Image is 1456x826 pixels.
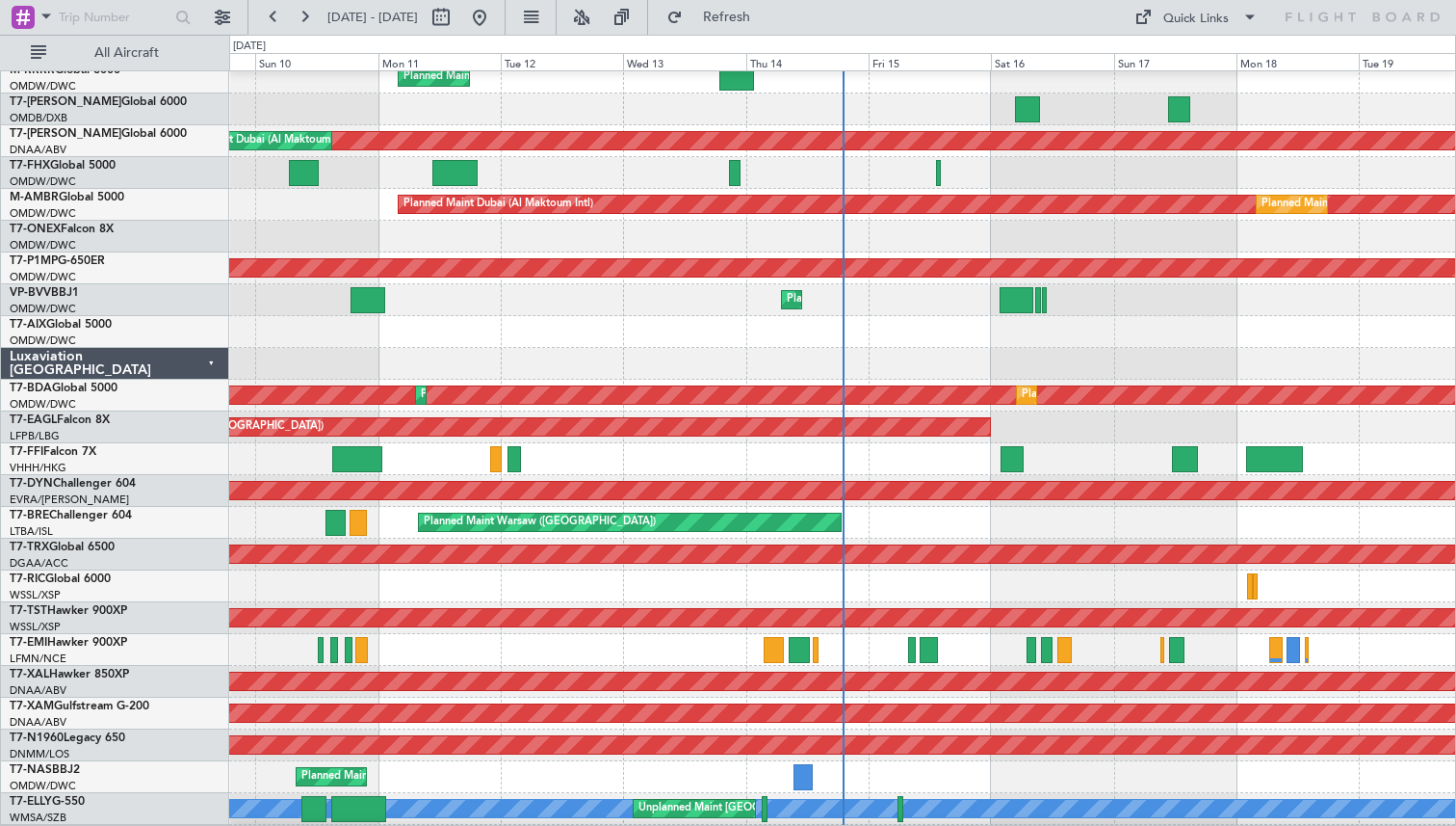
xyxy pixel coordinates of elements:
[10,302,76,316] a: OMDW/DWC
[623,53,745,70] div: Wed 13
[10,461,66,475] a: VHHH/HKG
[10,224,61,235] span: T7-ONEX
[746,53,869,70] div: Thu 14
[10,701,54,712] span: T7-XAM
[10,143,66,157] a: DNAA/ABV
[1125,2,1267,33] button: Quick Links
[10,683,66,698] a: DNAA/ABV
[10,128,187,140] a: T7-[PERSON_NAME]Global 6000
[10,238,76,253] a: OMDW/DWC
[10,620,61,634] a: WSSL/XSP
[403,190,593,219] div: Planned Maint Dubai (Al Maktoum Intl)
[10,160,116,172] a: T7-FHXGlobal 5000
[10,573,45,585] span: T7-RIC
[687,11,767,24] span: Refresh
[501,53,623,70] div: Tue 12
[50,46,203,60] span: All Aircraft
[10,605,127,617] a: T7-TSTHawker 900XP
[10,192,124,203] a: M-AMBRGlobal 5000
[10,588,61,602] a: WSSL/XSP
[10,397,76,412] a: OMDW/DWC
[10,637,47,649] span: T7-EMI
[638,794,1101,823] div: Unplanned Maint [GEOGRAPHIC_DATA] (Sultan [PERSON_NAME] [PERSON_NAME] - Subang)
[10,605,47,617] span: T7-TST
[10,478,136,490] a: T7-DYNChallenger 604
[10,206,76,221] a: OMDW/DWC
[10,524,53,539] a: LTBA/ISL
[658,2,773,33] button: Refresh
[10,556,68,571] a: DGAA/ACC
[10,192,59,203] span: M-AMBR
[10,174,76,189] a: OMDW/DWC
[403,63,523,92] div: Planned Maint Southend
[10,764,80,776] a: T7-NASBBJ2
[10,255,58,267] span: T7-P1MP
[10,796,85,808] a: T7-ELLYG-550
[327,9,418,26] span: [DATE] - [DATE]
[10,333,76,348] a: OMDW/DWC
[10,542,49,553] span: T7-TRX
[10,79,76,93] a: OMDW/DWC
[10,446,43,458] span: T7-FFI
[10,383,117,394] a: T7-BDAGlobal 5000
[10,429,60,443] a: LFPB/LBG
[21,38,209,68] button: All Aircraft
[10,573,111,585] a: T7-RICGlobal 6000
[424,508,656,537] div: Planned Maint Warsaw ([GEOGRAPHIC_DATA])
[10,111,67,125] a: OMDB/DXB
[10,715,66,730] a: DNAA/ABV
[10,224,114,235] a: T7-ONEXFalcon 8X
[10,255,105,267] a: T7-P1MPG-650ER
[10,764,52,776] span: T7-NAS
[10,733,64,744] span: T7-N1960
[10,478,53,490] span: T7-DYN
[10,669,49,680] span: T7-XAL
[869,53,991,70] div: Fri 15
[421,381,611,410] div: Planned Maint Dubai (Al Maktoum Intl)
[10,160,50,172] span: T7-FHX
[10,701,149,712] a: T7-XAMGulfstream G-200
[10,287,79,299] a: VP-BVVBBJ1
[10,510,49,521] span: T7-BRE
[10,796,52,808] span: T7-ELLY
[10,779,76,793] a: OMDW/DWC
[378,53,501,70] div: Mon 11
[10,493,129,507] a: EVRA/[PERSON_NAME]
[787,285,976,314] div: Planned Maint Dubai (Al Maktoum Intl)
[163,126,352,155] div: Planned Maint Dubai (Al Maktoum Intl)
[255,53,377,70] div: Sun 10
[10,287,51,299] span: VP-BVV
[10,669,129,680] a: T7-XALHawker 850XP
[10,96,187,108] a: T7-[PERSON_NAME]Global 6000
[1236,53,1359,70] div: Mon 18
[1261,190,1451,219] div: Planned Maint Dubai (Al Maktoum Intl)
[10,96,121,108] span: T7-[PERSON_NAME]
[10,446,96,458] a: T7-FFIFalcon 7X
[1114,53,1236,70] div: Sun 17
[10,811,66,825] a: WMSA/SZB
[1022,381,1211,410] div: Planned Maint Dubai (Al Maktoum Intl)
[10,637,127,649] a: T7-EMIHawker 900XP
[1163,10,1229,29] div: Quick Links
[10,733,125,744] a: T7-N1960Legacy 650
[991,53,1113,70] div: Sat 16
[10,510,132,521] a: T7-BREChallenger 604
[301,762,518,791] div: Planned Maint Abuja ([PERSON_NAME] Intl)
[10,270,76,284] a: OMDW/DWC
[10,414,110,426] a: T7-EAGLFalcon 8X
[10,319,112,331] a: T7-AIXGlobal 5000
[10,747,69,761] a: DNMM/LOS
[59,3,169,32] input: Trip Number
[233,39,266,55] div: [DATE]
[10,319,46,331] span: T7-AIX
[10,414,57,426] span: T7-EAGL
[10,128,121,140] span: T7-[PERSON_NAME]
[10,652,66,666] a: LFMN/NCE
[10,383,52,394] span: T7-BDA
[10,542,115,553] a: T7-TRXGlobal 6500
